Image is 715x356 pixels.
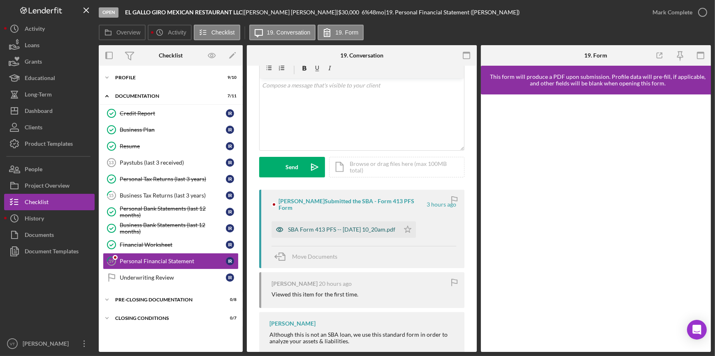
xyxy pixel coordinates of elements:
a: Business PlanIR [103,122,239,138]
div: I R [226,208,234,216]
div: I R [226,241,234,249]
a: Personal Tax Returns (last 3 years)IR [103,171,239,187]
div: I R [226,273,234,282]
div: [PERSON_NAME] [269,320,316,327]
div: I R [226,175,234,183]
div: Open [99,7,118,18]
label: Overview [116,29,140,36]
text: VT [10,342,15,346]
div: Send [286,157,299,177]
div: 9 / 10 [222,75,237,80]
button: 19. Conversation [249,25,316,40]
div: Credit Report [120,110,226,117]
button: Move Documents [272,246,346,267]
button: Documents [4,227,95,243]
div: Checklist [159,52,183,59]
div: Documentation [115,94,216,99]
button: Send [259,157,325,177]
div: I R [226,158,234,167]
div: Financial Worksheet [120,241,226,248]
div: | [125,9,244,16]
div: I R [226,142,234,150]
div: Viewed this item for the first time. [272,291,358,298]
div: [PERSON_NAME] [PERSON_NAME] | [244,9,338,16]
div: Personal Bank Statements (last 12 months) [120,205,226,218]
div: 19. Conversation [340,52,383,59]
a: Financial WorksheetIR [103,237,239,253]
a: Underwriting ReviewIR [103,269,239,286]
a: Business Bank Statements (last 12 months)IR [103,220,239,237]
button: SBA Form 413 PFS -- [DATE] 10_20am.pdf [272,221,416,238]
div: SBA Form 413 PFS -- [DATE] 10_20am.pdf [288,226,395,233]
div: Personal Tax Returns (last 3 years) [120,176,226,182]
div: Resume [120,143,226,149]
div: Business Plan [120,126,226,133]
b: EL GALLO GIRO MEXICAN RESTAURANT LLC [125,9,242,16]
div: Business Tax Returns (last 3 years) [120,192,226,199]
time: 2025-09-12 14:20 [427,201,456,208]
tspan: 15 [109,193,114,198]
div: Underwriting Review [120,274,226,281]
button: Overview [99,25,146,40]
a: ResumeIR [103,138,239,154]
button: VT[PERSON_NAME] [4,335,95,352]
div: This form will produce a PDF upon submission. Profile data will pre-fill, if applicable, and othe... [485,73,711,87]
div: I R [226,191,234,200]
div: Profile [115,75,216,80]
iframe: Lenderfit form [489,103,703,344]
div: I R [226,109,234,117]
div: 0 / 8 [222,297,237,302]
div: I R [226,224,234,232]
div: Although this is not an SBA loan, we use this standard form in order to analyze your assets & lia... [269,331,456,345]
label: Activity [168,29,186,36]
button: Mark Complete [644,4,711,21]
time: 2025-09-11 21:31 [319,280,352,287]
label: 19. Conversation [267,29,311,36]
button: Document Templates [4,243,95,260]
button: Activity [148,25,191,40]
a: 19Personal Financial StatementIR [103,253,239,269]
div: 7 / 11 [222,94,237,99]
div: Mark Complete [652,4,692,21]
div: I R [226,126,234,134]
div: I R [226,257,234,265]
div: Business Bank Statements (last 12 months) [120,222,226,235]
div: Pre-Closing Documentation [115,297,216,302]
div: [PERSON_NAME] [272,280,318,287]
div: Open Intercom Messenger [687,320,707,340]
div: 19. Form [584,52,607,59]
tspan: 13 [109,160,114,165]
div: [PERSON_NAME] Submitted the SBA - Form 413 PFS Form [279,198,425,211]
span: Move Documents [292,253,337,260]
div: 48 mo [369,9,384,16]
